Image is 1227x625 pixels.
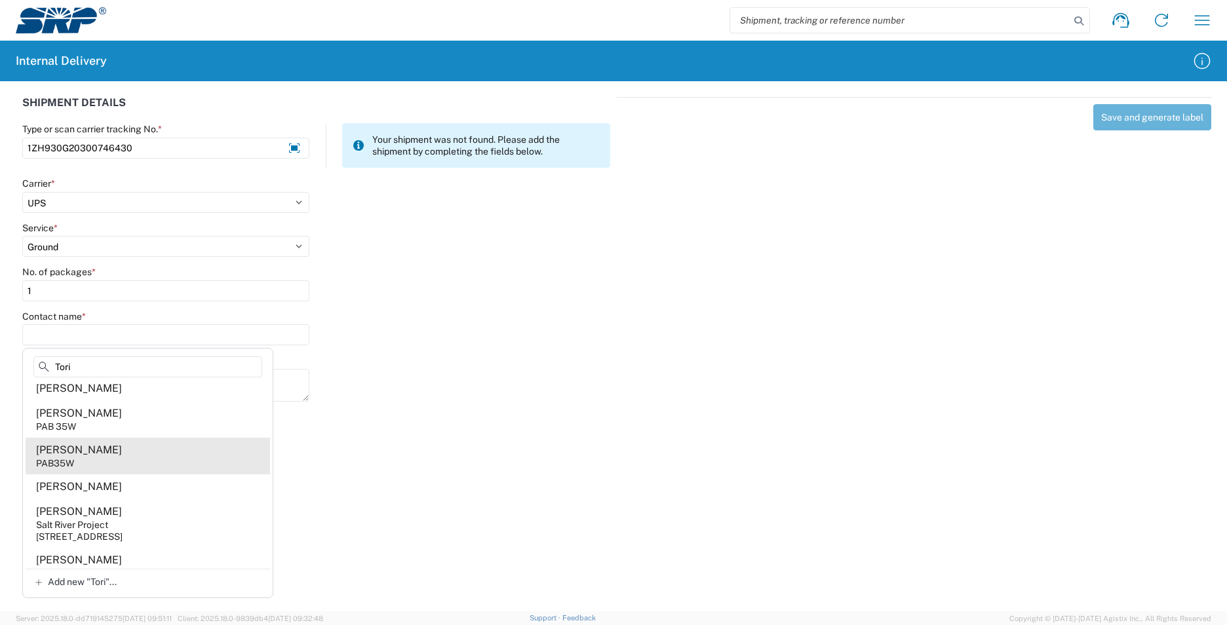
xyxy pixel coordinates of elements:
div: [PERSON_NAME] [36,553,122,567]
div: [PERSON_NAME] [36,406,122,421]
label: Service [22,222,58,234]
div: [PERSON_NAME] [36,504,122,519]
span: Client: 2025.18.0-9839db4 [178,615,323,622]
div: [PERSON_NAME] [36,381,122,396]
div: PAB 35W [36,421,76,432]
div: [PERSON_NAME] [36,443,122,457]
div: [STREET_ADDRESS] [36,531,123,542]
div: Salt River Project [36,519,108,531]
span: Your shipment was not found. Please add the shipment by completing the fields below. [372,134,600,157]
label: Type or scan carrier tracking No. [22,123,162,135]
span: [DATE] 09:51:11 [123,615,172,622]
label: Carrier [22,178,55,189]
span: Server: 2025.18.0-dd719145275 [16,615,172,622]
h2: Internal Delivery [16,53,107,69]
span: Copyright © [DATE]-[DATE] Agistix Inc., All Rights Reserved [1009,613,1211,624]
div: Salt River Project [36,567,108,579]
span: [DATE] 09:32:48 [268,615,323,622]
label: Contact name [22,311,86,322]
div: [PERSON_NAME] [36,480,122,494]
label: No. of packages [22,266,96,278]
span: Add new "Tori"... [48,576,117,588]
div: SHIPMENT DETAILS [22,97,610,123]
div: PAB35W [36,457,74,469]
a: Support [530,614,562,622]
img: srp [16,7,106,33]
a: Feedback [562,614,596,622]
input: Shipment, tracking or reference number [730,8,1070,33]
